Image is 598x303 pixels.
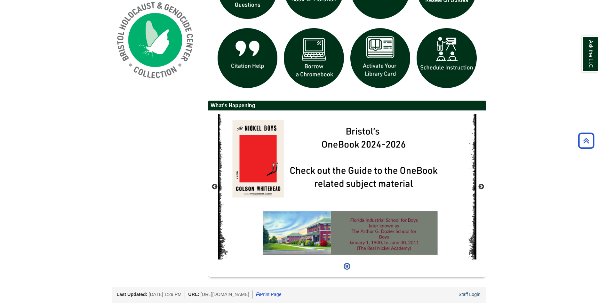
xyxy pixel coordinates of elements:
h2: What's Happening [208,101,486,111]
div: This box contains rotating images [218,114,476,259]
img: Borrow a chromebook icon links to the borrow a chromebook web page [281,25,347,92]
span: [DATE] 1:29 PM [148,292,181,297]
span: URL: [188,292,199,297]
span: Last Updated: [117,292,148,297]
a: Print Page [256,292,282,297]
a: Back to Top [576,136,596,145]
img: citation help icon links to citation help guide page [214,25,281,92]
img: For faculty. Schedule Library Instruction icon links to form. [413,25,480,92]
button: Pause [342,259,352,274]
img: The Nickel Boys OneBook [218,114,476,259]
img: activate Library Card icon links to form to activate student ID into library card [347,25,414,92]
button: Next [478,184,484,190]
button: Previous [211,184,218,190]
span: [URL][DOMAIN_NAME] [201,292,249,297]
i: Print Page [256,292,260,297]
a: Staff Login [458,292,481,297]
